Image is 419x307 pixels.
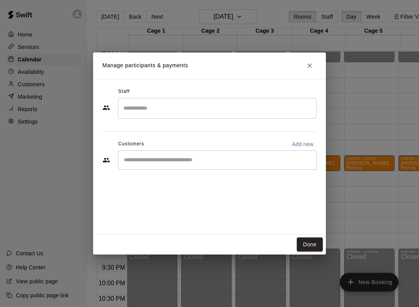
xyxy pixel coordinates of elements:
[102,61,188,70] p: Manage participants & payments
[118,138,144,150] span: Customers
[297,237,323,252] button: Done
[102,156,110,164] svg: Customers
[289,138,317,150] button: Add new
[102,104,110,112] svg: Staff
[118,150,317,170] div: Start typing to search customers...
[292,140,313,148] p: Add new
[118,98,317,119] div: Search staff
[303,59,317,73] button: Close
[118,85,130,98] span: Staff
